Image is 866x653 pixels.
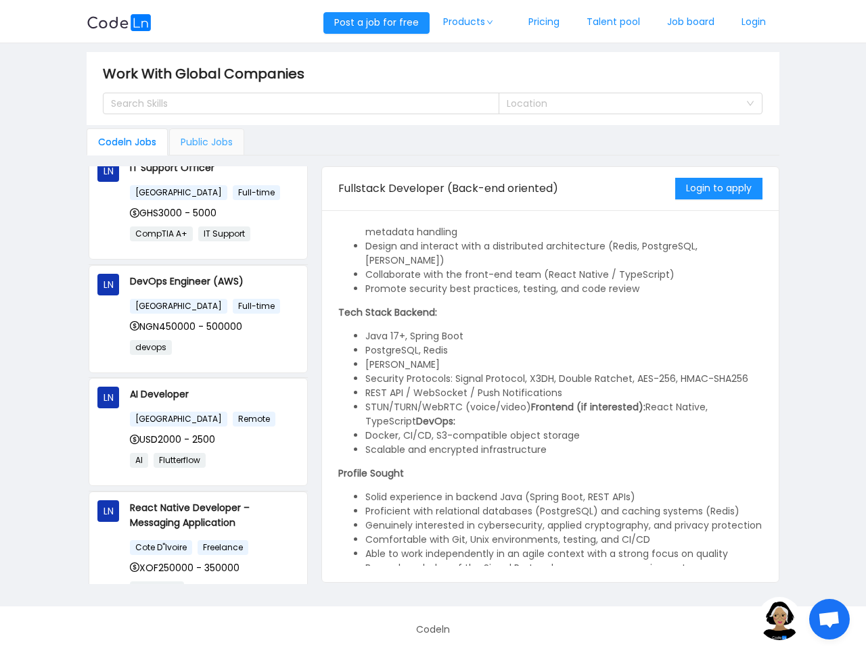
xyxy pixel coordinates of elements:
[103,63,313,84] span: Work With Global Companies
[365,443,762,457] li: Scalable and encrypted infrastructure
[809,599,850,639] div: Open chat
[104,160,114,182] span: LN
[365,518,762,533] li: Genuinely interested in cybersecurity, applied cryptography, and privacy protection
[365,386,762,400] li: REST API / WebSocket / Push Notifications
[365,490,762,504] li: Solid experience in backend Java (Spring Boot, REST APIs)
[130,453,148,468] span: AI
[130,160,299,175] p: IT Support Officer
[675,178,762,199] button: Login to apply
[365,400,762,429] li: STUN/TURN/WebRTC (voice/video) React Native, TypeScript
[130,387,299,402] p: AI Developer
[338,180,558,196] span: Fullstack Developer (Back-end oriented)
[365,547,762,561] li: Able to work independently in an agile context with a strong focus on quality
[130,206,216,220] span: GHS3000 - 5000
[486,19,494,26] i: icon: down
[130,321,139,331] i: icon: dollar
[198,226,250,241] span: IT Support
[130,299,227,314] span: [GEOGRAPHIC_DATA]
[130,540,192,555] span: Cote D"Ivoire
[130,340,172,355] span: devops
[746,99,754,109] i: icon: down
[365,268,762,282] li: Collaborate with the front-end team (React Native / TypeScript)
[130,581,184,596] span: TypeScript
[104,274,114,295] span: LN
[365,329,762,343] li: Java 17+, Spring Boot
[365,561,762,575] li: Bonus: knowledge of the Signal Protocol or a secure messaging system
[130,320,242,333] span: NGN450000 - 500000
[104,387,114,408] span: LN
[130,433,215,446] span: USD2000 - 2500
[758,597,801,640] img: ground.ddcf5dcf.png
[365,282,762,296] li: Promote security best practices, testing, and code review
[531,400,645,414] strong: Frontend (if interested):
[169,128,244,155] div: Public Jobs
[154,453,206,468] span: Flutterflow
[365,533,762,547] li: Comfortable with Git, Unix environments, testing, and CI/CD
[365,358,762,372] li: [PERSON_NAME]
[365,372,762,386] li: Security Protocols: Signal Protocol, X3DH, Double Ratchet, AES-256, HMAC-SHA256
[130,208,139,218] i: icon: dollar
[233,185,280,200] span: Full-time
[130,412,227,427] span: [GEOGRAPHIC_DATA]
[130,500,299,530] p: React Native Developer – Messaging Application
[87,14,152,31] img: logobg.f302741d.svg
[323,16,430,29] a: Post a job for free
[365,429,762,443] li: Docker, CI/CD, S3-compatible object storage
[130,562,139,572] i: icon: dollar
[323,12,430,34] button: Post a job for free
[111,97,479,110] div: Search Skills
[338,466,404,480] strong: Profile Sought
[233,412,275,427] span: Remote
[198,540,248,555] span: Freelance
[130,274,299,289] p: DevOps Engineer (AWS)
[365,239,762,268] li: Design and interact with a distributed architecture (Redis, PostgreSQL, [PERSON_NAME])
[130,435,139,444] i: icon: dollar
[365,504,762,518] li: Proficient with relational databases (PostgreSQL) and caching systems (Redis)
[507,97,739,110] div: Location
[416,414,455,428] strong: DevOps:
[365,343,762,358] li: PostgreSQL, Redis
[104,500,114,522] span: LN
[130,561,240,575] span: XOF250000 - 350000
[338,306,437,319] strong: Tech Stack Backend:
[130,185,227,200] span: [GEOGRAPHIC_DATA]
[130,226,193,241] span: CompTIA A+
[87,128,168,155] div: Codeln Jobs
[233,299,280,314] span: Full-time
